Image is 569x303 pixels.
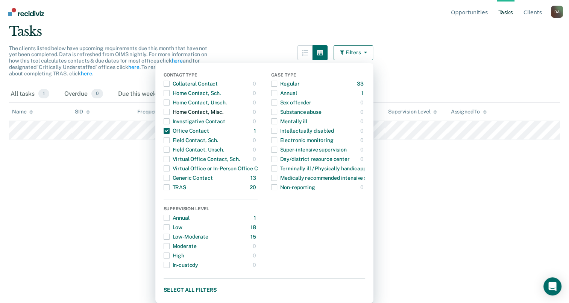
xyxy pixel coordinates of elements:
div: Regular [271,78,300,90]
div: 0 [360,181,365,193]
div: Investigative Contact [164,115,225,127]
div: Virtual Office or In-Person Office Contact [164,162,274,174]
img: Recidiviz [8,8,44,16]
a: here [128,64,139,70]
div: Substance abuse [271,106,322,118]
div: Low [164,221,183,233]
div: 0 [253,87,258,99]
div: Day/district resource center [271,153,350,165]
span: 1 [38,89,49,99]
div: Overdue0 [63,86,105,103]
div: 20 [250,181,258,193]
div: Name [12,109,33,115]
div: Office Contact [164,125,209,137]
div: Supervision Level [164,206,258,213]
div: Supervision Level [388,109,437,115]
div: 0 [360,144,365,156]
div: 0 [253,115,258,127]
div: Virtual Office Contact, Sch. [164,153,240,165]
div: 0 [360,115,365,127]
div: 0 [253,134,258,146]
div: Tasks [9,24,560,39]
div: 0 [360,134,365,146]
span: 0 [91,89,103,99]
div: 1 [254,212,258,224]
a: here [171,58,182,64]
div: Sex offender [271,96,311,109]
div: Electronic monitoring [271,134,334,146]
div: Intellectually disabled [271,125,334,137]
div: Collateral Contact [164,78,218,90]
div: Annual [164,212,190,224]
div: 0 [253,240,258,252]
div: TRAS [164,181,186,193]
div: In-custody [164,259,199,271]
div: Contact Type [164,72,258,79]
div: 0 [253,78,258,90]
div: Low-Moderate [164,231,208,243]
div: 1 [361,87,365,99]
div: D A [551,6,563,18]
div: Annual [271,87,297,99]
div: Assigned To [451,109,486,115]
div: Field Contact, Sch. [164,134,218,146]
div: Non-reporting [271,181,315,193]
div: Moderate [164,240,197,252]
div: 0 [253,153,258,165]
div: 0 [360,125,365,137]
div: 0 [253,249,258,262]
div: Open Intercom Messenger [543,277,561,295]
div: 13 [250,172,258,184]
div: Case Type [271,72,365,79]
div: 1 [254,125,258,137]
div: Super-intensive supervision [271,144,347,156]
div: Home Contact, Sch. [164,87,221,99]
div: Frequency [137,109,163,115]
div: 0 [360,96,365,109]
div: 15 [250,231,258,243]
button: Filters [334,45,373,60]
div: Mentally ill [271,115,307,127]
div: 0 [253,144,258,156]
button: Select all filters [164,285,365,294]
div: High [164,249,184,262]
div: Generic Contact [164,172,213,184]
div: Home Contact, Misc. [164,106,223,118]
div: Terminally ill / Physically handicapped [271,162,372,174]
a: here [81,70,92,77]
div: All tasks1 [9,86,51,103]
button: Profile dropdown button [551,6,563,18]
div: 0 [253,259,258,271]
div: Home Contact, Unsch. [164,96,227,109]
div: Due this week0 [117,86,173,103]
span: The clients listed below have upcoming requirements due this month that have not yet been complet... [9,45,207,77]
div: 33 [357,78,365,90]
div: 0 [253,96,258,109]
div: 0 [360,153,365,165]
div: Field Contact, Unsch. [164,144,224,156]
div: 18 [250,221,258,233]
div: SID [75,109,90,115]
div: Medically recommended intensive supervision [271,172,392,184]
div: 0 [253,106,258,118]
div: 0 [360,106,365,118]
